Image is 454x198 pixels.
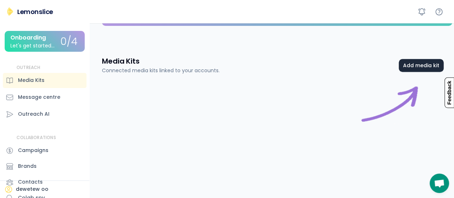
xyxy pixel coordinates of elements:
[18,178,43,186] div: Contacts
[6,7,14,16] img: Lemonslice
[399,59,444,72] button: Add media kit
[60,36,78,47] div: 0/4
[18,162,37,170] div: Brands
[18,77,45,84] div: Media Kits
[10,34,46,41] div: Onboarding
[18,147,48,154] div: Campaigns
[17,135,56,141] div: COLLABORATIONS
[102,67,220,74] div: Connected media kits linked to your accounts.
[357,83,422,148] div: Start here
[17,65,41,71] div: OUTREACH
[18,93,60,101] div: Message centre
[102,56,140,66] h3: Media Kits
[18,110,50,118] div: Outreach AI
[10,43,55,49] div: Let's get started...
[357,83,422,148] img: connect%20image%20purple.gif
[17,7,53,16] div: Lemonslice
[430,174,449,193] a: Open chat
